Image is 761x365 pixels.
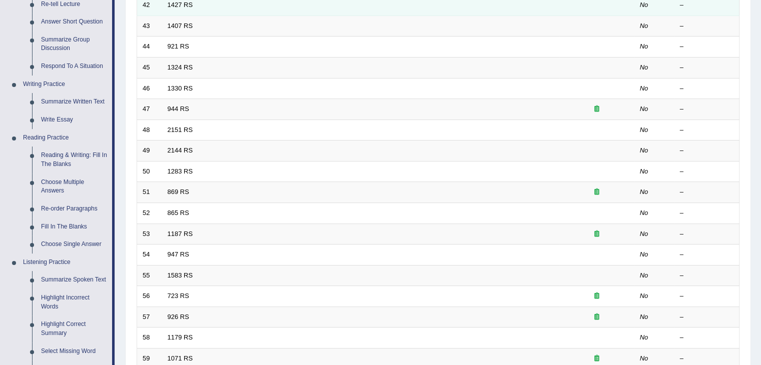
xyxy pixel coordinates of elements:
a: Highlight Correct Summary [37,315,112,342]
td: 44 [137,36,162,57]
a: 865 RS [168,209,189,216]
a: 926 RS [168,313,189,320]
td: 51 [137,182,162,203]
a: 944 RS [168,105,189,112]
a: 1283 RS [168,167,193,175]
div: Exam occurring question [565,312,629,322]
div: – [680,42,734,51]
div: – [680,312,734,322]
td: 52 [137,202,162,223]
div: – [680,0,734,10]
a: 1330 RS [168,84,193,92]
em: No [640,105,648,112]
div: – [680,271,734,280]
em: No [640,188,648,195]
em: No [640,63,648,71]
td: 56 [137,286,162,307]
div: Exam occurring question [565,104,629,114]
a: Respond To A Situation [37,57,112,75]
div: – [680,291,734,301]
a: 2144 RS [168,146,193,154]
div: – [680,21,734,31]
div: Exam occurring question [565,354,629,363]
a: Choose Multiple Answers [37,173,112,200]
em: No [640,354,648,362]
a: Writing Practice [19,75,112,93]
em: No [640,209,648,216]
em: No [640,333,648,341]
a: 947 RS [168,250,189,258]
td: 45 [137,57,162,78]
a: 1407 RS [168,22,193,29]
div: – [680,333,734,342]
em: No [640,250,648,258]
div: – [680,167,734,176]
a: Reading & Writing: Fill In The Blanks [37,146,112,173]
a: 1071 RS [168,354,193,362]
a: 921 RS [168,42,189,50]
em: No [640,84,648,92]
td: 53 [137,223,162,244]
div: Exam occurring question [565,187,629,197]
a: Choose Single Answer [37,235,112,253]
em: No [640,42,648,50]
div: – [680,84,734,93]
td: 54 [137,244,162,265]
div: – [680,187,734,197]
td: 49 [137,140,162,161]
a: 869 RS [168,188,189,195]
em: No [640,271,648,279]
td: 48 [137,119,162,140]
a: 723 RS [168,292,189,299]
em: No [640,230,648,237]
div: Exam occurring question [565,229,629,239]
td: 50 [137,161,162,182]
div: – [680,354,734,363]
a: Summarize Written Text [37,93,112,111]
a: 1427 RS [168,1,193,8]
em: No [640,292,648,299]
a: Highlight Incorrect Words [37,289,112,315]
td: 58 [137,327,162,348]
div: Exam occurring question [565,291,629,301]
a: 2151 RS [168,126,193,133]
td: 57 [137,306,162,327]
td: 47 [137,99,162,120]
div: – [680,208,734,218]
div: – [680,229,734,239]
div: – [680,146,734,155]
a: Select Missing Word [37,342,112,360]
td: 46 [137,78,162,99]
a: Summarize Spoken Text [37,271,112,289]
a: Reading Practice [19,129,112,147]
a: 1179 RS [168,333,193,341]
em: No [640,126,648,133]
div: – [680,104,734,114]
a: Fill In The Blanks [37,218,112,236]
a: 1187 RS [168,230,193,237]
a: Answer Short Question [37,13,112,31]
a: 1324 RS [168,63,193,71]
a: Write Essay [37,111,112,129]
em: No [640,1,648,8]
em: No [640,313,648,320]
em: No [640,22,648,29]
a: 1583 RS [168,271,193,279]
a: Re-order Paragraphs [37,200,112,218]
div: – [680,63,734,72]
em: No [640,146,648,154]
em: No [640,167,648,175]
div: – [680,125,734,135]
td: 55 [137,265,162,286]
div: – [680,250,734,259]
td: 43 [137,15,162,36]
a: Summarize Group Discussion [37,31,112,57]
a: Listening Practice [19,253,112,271]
